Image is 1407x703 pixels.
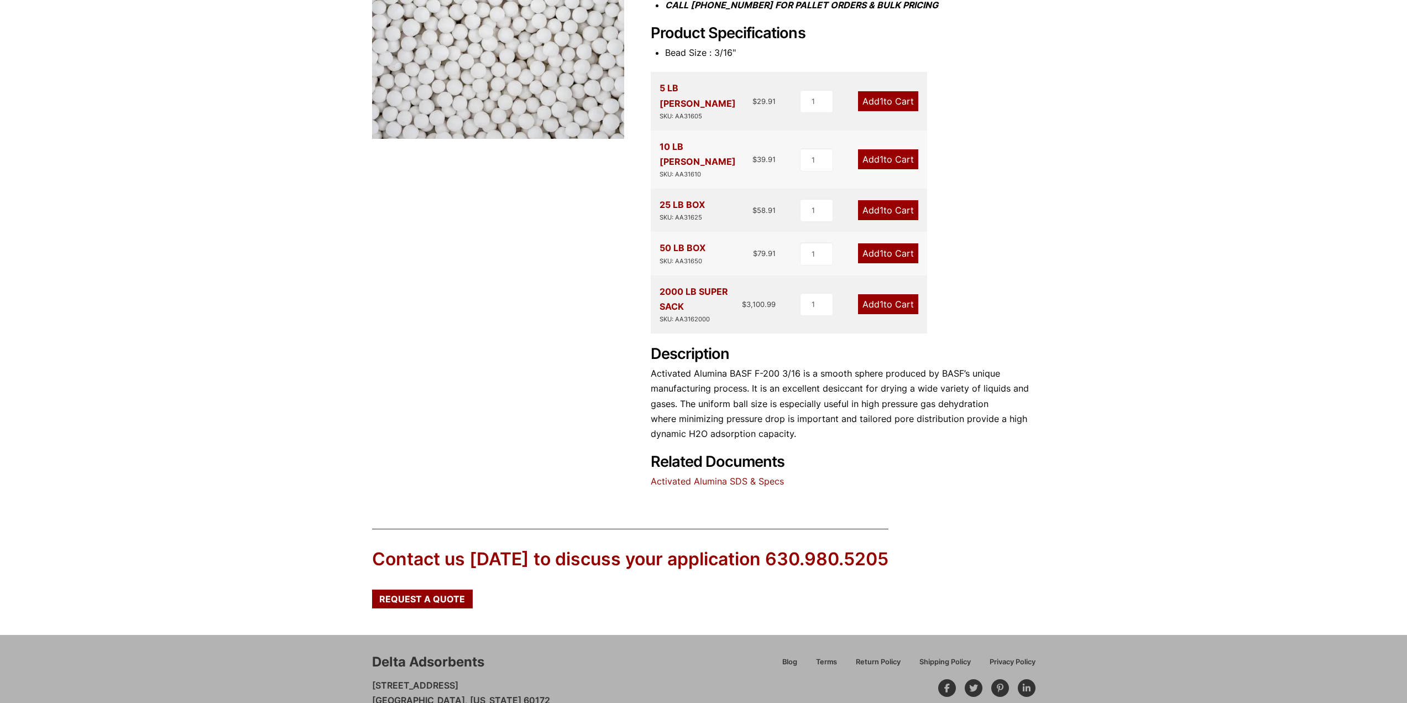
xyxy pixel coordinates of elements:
h2: Product Specifications [651,24,1035,43]
div: SKU: AA31610 [660,169,753,180]
a: Terms [807,656,846,675]
a: Privacy Policy [980,656,1035,675]
span: Shipping Policy [919,659,971,666]
div: 2000 LB SUPER SACK [660,284,742,325]
li: Bead Size : 3/16" [665,45,1035,60]
span: $ [742,300,746,309]
a: Add1to Cart [858,149,918,169]
span: Privacy Policy [990,659,1035,666]
a: Return Policy [846,656,910,675]
div: Contact us [DATE] to discuss your application 630.980.5205 [372,547,888,572]
div: SKU: AA31625 [660,212,705,223]
div: SKU: AA31605 [660,111,753,122]
bdi: 58.91 [752,206,776,215]
span: $ [753,249,757,258]
span: 1 [880,248,883,259]
span: $ [752,97,757,106]
div: 25 LB BOX [660,197,705,223]
a: Request a Quote [372,590,473,608]
span: 1 [880,299,883,310]
span: Return Policy [856,659,901,666]
bdi: 3,100.99 [742,300,776,309]
span: Request a Quote [379,595,465,603]
bdi: 79.91 [753,249,776,258]
a: Add1to Cart [858,91,918,111]
span: 1 [880,96,883,107]
p: Activated Alumina BASF F-200 3/16 is a smooth sphere produced by BASF’s unique manufacturing proc... [651,366,1035,441]
a: Add1to Cart [858,200,918,220]
span: 1 [880,154,883,165]
span: 1 [880,205,883,216]
div: 5 LB [PERSON_NAME] [660,81,753,121]
span: $ [752,206,757,215]
a: Add1to Cart [858,243,918,263]
div: 10 LB [PERSON_NAME] [660,139,753,180]
span: Terms [816,659,837,666]
div: 50 LB BOX [660,241,705,266]
div: SKU: AA3162000 [660,314,742,325]
bdi: 29.91 [752,97,776,106]
a: Activated Alumina SDS & Specs [651,476,784,487]
bdi: 39.91 [752,155,776,164]
a: Shipping Policy [910,656,980,675]
div: SKU: AA31650 [660,256,705,267]
h2: Description [651,345,1035,363]
span: $ [752,155,757,164]
div: Delta Adsorbents [372,653,484,671]
span: Blog [782,659,797,666]
a: Blog [773,656,807,675]
a: Add1to Cart [858,294,918,314]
